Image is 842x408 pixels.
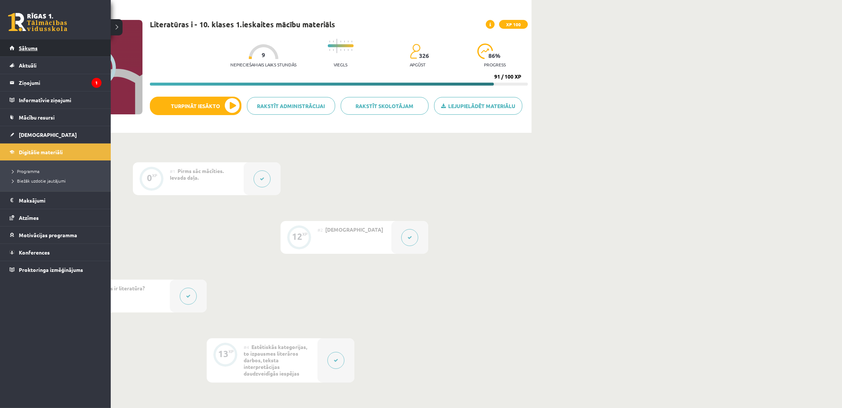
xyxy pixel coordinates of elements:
[10,126,102,143] a: [DEMOGRAPHIC_DATA]
[317,227,323,233] span: #2
[333,41,334,42] img: icon-short-line-57e1e144782c952c97e751825c79c345078a6d821885a25fce030b3d8c18986b.svg
[333,49,334,51] img: icon-short-line-57e1e144782c952c97e751825c79c345078a6d821885a25fce030b3d8c18986b.svg
[477,44,493,59] img: icon-progress-161ccf0a02000e728c5f80fcf4c31c7af3da0e1684b2b1d7c360e028c24a22f1.svg
[351,49,352,51] img: icon-short-line-57e1e144782c952c97e751825c79c345078a6d821885a25fce030b3d8c18986b.svg
[341,97,429,115] a: Rakstīt skolotājam
[92,78,102,88] i: 1
[19,74,102,91] legend: Ziņojumi
[10,227,102,243] a: Motivācijas programma
[340,49,341,51] img: icon-short-line-57e1e144782c952c97e751825c79c345078a6d821885a25fce030b3d8c18986b.svg
[10,91,102,108] a: Informatīvie ziņojumi
[247,97,335,115] a: Rakstīt administrācijai
[351,41,352,42] img: icon-short-line-57e1e144782c952c97e751825c79c345078a6d821885a25fce030b3d8c18986b.svg
[10,209,102,226] a: Atzīmes
[8,13,67,31] a: Rīgas 1. Tālmācības vidusskola
[329,49,330,51] img: icon-short-line-57e1e144782c952c97e751825c79c345078a6d821885a25fce030b3d8c18986b.svg
[10,192,102,209] a: Maksājumi
[292,233,302,240] div: 12
[10,57,102,74] a: Aktuāli
[484,62,506,67] p: progress
[150,20,335,29] h1: Literatūras i - 10. klases 1.ieskaites mācību materiāls
[344,41,345,42] img: icon-short-line-57e1e144782c952c97e751825c79c345078a6d821885a25fce030b3d8c18986b.svg
[262,52,265,58] span: 9
[19,131,77,138] span: [DEMOGRAPHIC_DATA]
[218,350,228,357] div: 13
[19,114,55,121] span: Mācību resursi
[10,144,102,160] a: Digitālie materiāli
[19,62,37,69] span: Aktuāli
[230,62,296,67] p: Nepieciešamais laiks stundās
[10,261,102,278] a: Proktoringa izmēģinājums
[147,174,152,181] div: 0
[19,149,63,155] span: Digitālie materiāli
[499,20,528,29] span: XP 100
[150,97,241,115] button: Turpināt iesākto
[10,244,102,261] a: Konferences
[228,349,234,353] div: XP
[19,249,50,256] span: Konferences
[410,44,420,59] img: students-c634bb4e5e11cddfef0936a35e636f08e4e9abd3cc4e673bd6f9a4125e45ecb1.svg
[9,168,39,174] span: Programma
[410,62,426,67] p: apgūst
[325,226,383,233] span: [DEMOGRAPHIC_DATA]
[152,173,157,177] div: XP
[10,74,102,91] a: Ziņojumi1
[19,45,38,51] span: Sākums
[170,167,224,181] span: Pirms sāc mācīties. Ievada daļa.
[302,232,307,236] div: XP
[244,343,307,377] span: Estētiskās kategorijas, to izpausmes literāros darbos, teksta interpretācijas daudzveidīgās iespējas
[244,344,249,350] span: #4
[434,97,522,115] a: Lejupielādēt materiālu
[9,177,103,184] a: Biežāk uzdotie jautājumi
[10,109,102,126] a: Mācību resursi
[419,52,429,59] span: 326
[19,232,77,238] span: Motivācijas programma
[489,52,501,59] span: 86 %
[344,49,345,51] img: icon-short-line-57e1e144782c952c97e751825c79c345078a6d821885a25fce030b3d8c18986b.svg
[9,178,66,184] span: Biežāk uzdotie jautājumi
[19,192,102,209] legend: Maksājumi
[19,91,102,108] legend: Informatīvie ziņojumi
[19,214,39,221] span: Atzīmes
[340,41,341,42] img: icon-short-line-57e1e144782c952c97e751825c79c345078a6d821885a25fce030b3d8c18986b.svg
[329,41,330,42] img: icon-short-line-57e1e144782c952c97e751825c79c345078a6d821885a25fce030b3d8c18986b.svg
[10,39,102,56] a: Sākums
[19,266,83,273] span: Proktoringa izmēģinājums
[9,168,103,174] a: Programma
[334,62,347,67] p: Viegls
[170,168,175,174] span: #1
[104,285,145,291] span: Kas ir literatūra?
